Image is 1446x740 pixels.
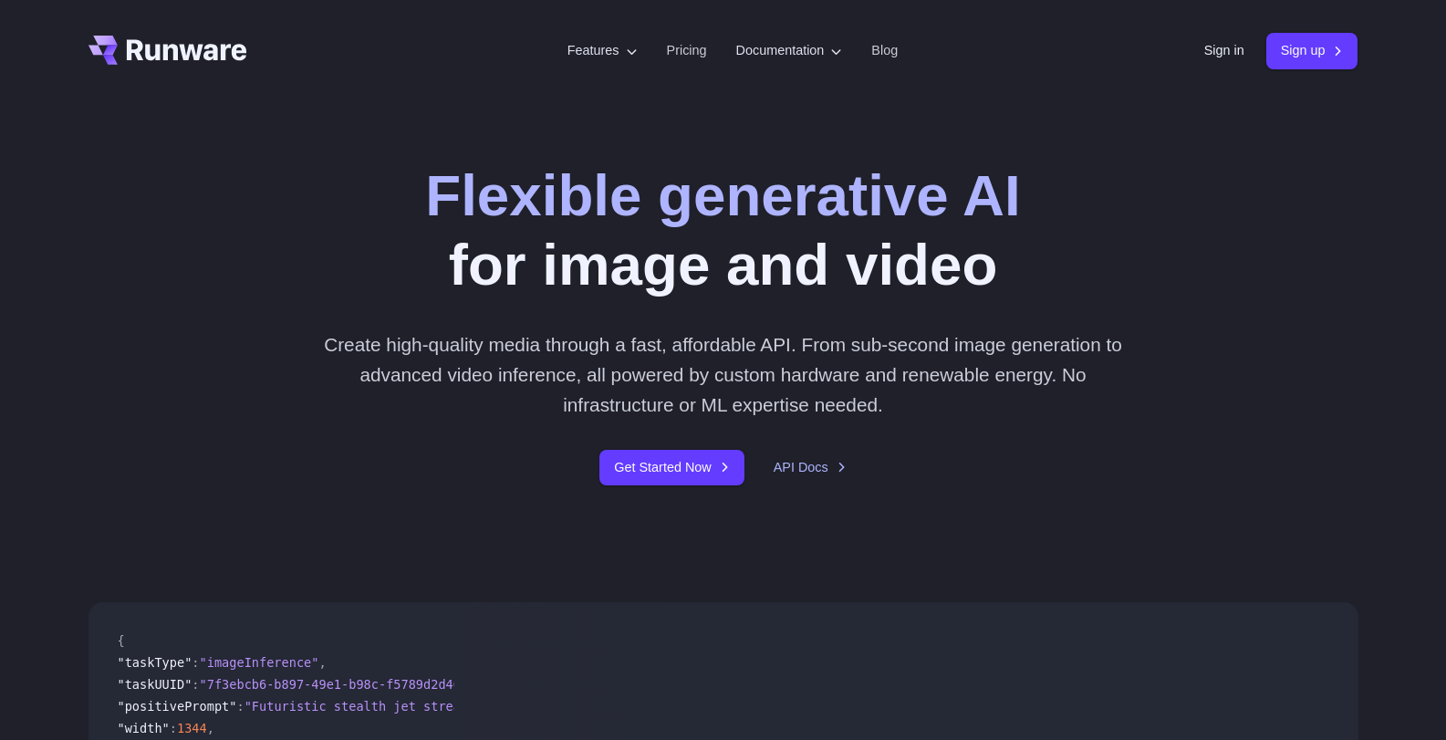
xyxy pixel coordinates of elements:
[871,40,898,61] a: Blog
[236,699,244,714] span: :
[192,655,199,670] span: :
[118,677,192,692] span: "taskUUID"
[599,450,744,485] a: Get Started Now
[200,677,484,692] span: "7f3ebcb6-b897-49e1-b98c-f5789d2d40d7"
[118,633,125,648] span: {
[317,329,1129,421] p: Create high-quality media through a fast, affordable API. From sub-second image generation to adv...
[736,40,843,61] label: Documentation
[667,40,707,61] a: Pricing
[1266,33,1358,68] a: Sign up
[118,699,237,714] span: "positivePrompt"
[774,457,847,478] a: API Docs
[200,655,319,670] span: "imageInference"
[88,36,247,65] a: Go to /
[192,677,199,692] span: :
[118,721,170,735] span: "width"
[170,721,177,735] span: :
[425,162,1020,227] strong: Flexible generative AI
[118,655,192,670] span: "taskType"
[244,699,924,714] span: "Futuristic stealth jet streaking through a neon-lit cityscape with glowing purple exhaust"
[567,40,638,61] label: Features
[1204,40,1244,61] a: Sign in
[207,721,214,735] span: ,
[177,721,207,735] span: 1344
[425,161,1020,300] h1: for image and video
[318,655,326,670] span: ,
